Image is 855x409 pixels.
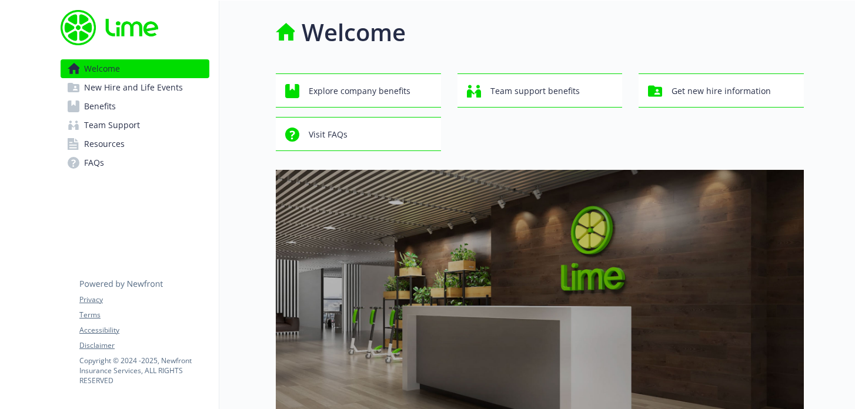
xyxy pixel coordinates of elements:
[84,153,104,172] span: FAQs
[79,356,209,385] p: Copyright © 2024 - 2025 , Newfront Insurance Services, ALL RIGHTS RESERVED
[639,73,804,108] button: Get new hire information
[84,59,120,78] span: Welcome
[84,135,125,153] span: Resources
[276,117,441,151] button: Visit FAQs
[302,15,406,50] h1: Welcome
[672,80,771,102] span: Get new hire information
[61,116,209,135] a: Team Support
[84,97,116,116] span: Benefits
[79,325,209,336] a: Accessibility
[309,80,410,102] span: Explore company benefits
[79,310,209,320] a: Terms
[61,97,209,116] a: Benefits
[61,78,209,97] a: New Hire and Life Events
[61,59,209,78] a: Welcome
[457,73,623,108] button: Team support benefits
[276,73,441,108] button: Explore company benefits
[79,340,209,351] a: Disclaimer
[84,116,140,135] span: Team Support
[61,135,209,153] a: Resources
[309,123,348,146] span: Visit FAQs
[79,294,209,305] a: Privacy
[61,153,209,172] a: FAQs
[84,78,183,97] span: New Hire and Life Events
[490,80,580,102] span: Team support benefits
